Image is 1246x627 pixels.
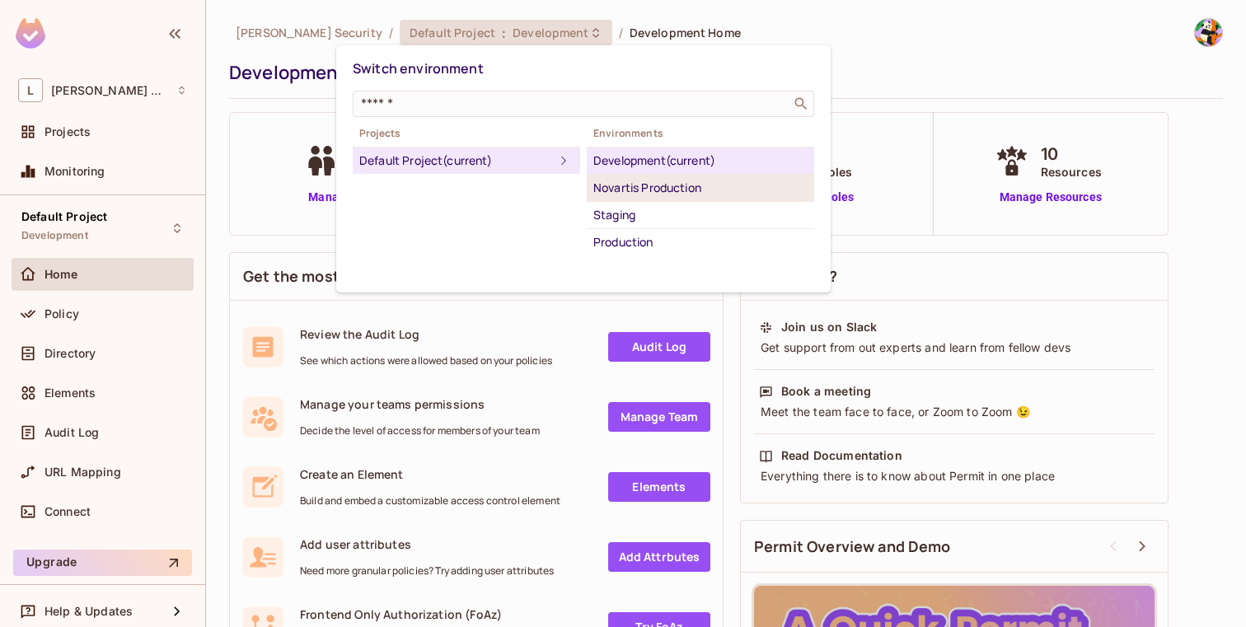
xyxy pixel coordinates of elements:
[353,59,484,77] span: Switch environment
[593,151,808,171] div: Development (current)
[587,127,814,140] span: Environments
[593,178,808,198] div: Novartis Production
[353,127,580,140] span: Projects
[593,205,808,225] div: Staging
[593,232,808,252] div: Production
[359,151,554,171] div: Default Project (current)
